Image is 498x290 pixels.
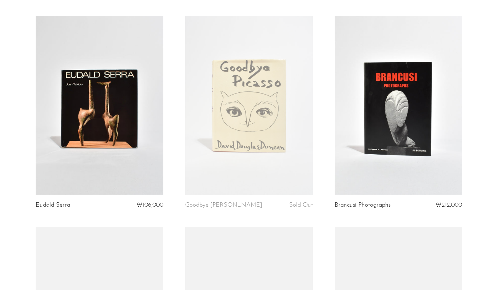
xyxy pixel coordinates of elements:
[185,202,262,208] a: Goodbye [PERSON_NAME]
[36,202,70,208] a: Eudald Serra
[435,202,462,208] span: ₩212,000
[136,202,163,208] span: ₩106,000
[335,202,391,208] a: Brancusi Photographs
[289,202,313,208] span: Sold Out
